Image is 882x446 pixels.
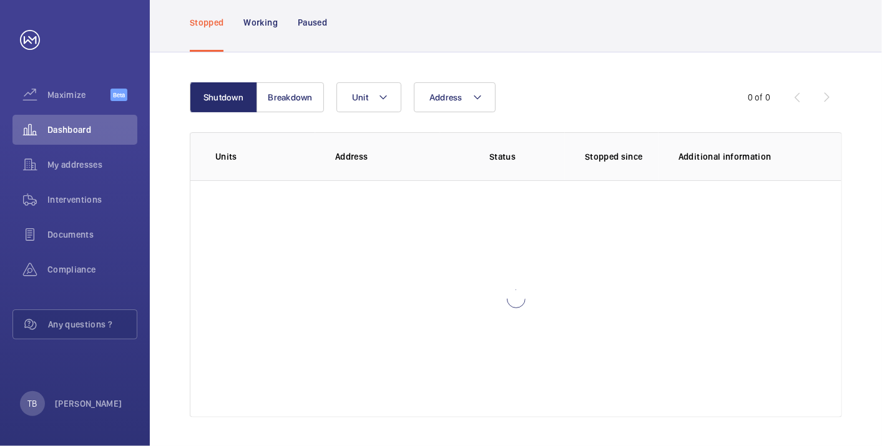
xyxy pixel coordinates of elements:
span: Beta [110,89,127,101]
p: Paused [298,16,327,29]
span: Maximize [47,89,110,101]
span: Documents [47,228,137,241]
div: 0 of 0 [748,91,770,104]
span: My addresses [47,158,137,171]
button: Address [414,82,496,112]
p: [PERSON_NAME] [55,397,122,410]
span: Dashboard [47,124,137,136]
span: Interventions [47,193,137,206]
p: TB [27,397,37,410]
span: Any questions ? [48,318,137,331]
p: Stopped since [585,150,659,163]
span: Compliance [47,263,137,276]
button: Shutdown [190,82,257,112]
span: Unit [352,92,368,102]
button: Breakdown [257,82,324,112]
p: Units [215,150,315,163]
span: Address [429,92,463,102]
p: Status [449,150,556,163]
button: Unit [336,82,401,112]
p: Address [335,150,440,163]
p: Additional information [679,150,816,163]
p: Stopped [190,16,223,29]
p: Working [243,16,277,29]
